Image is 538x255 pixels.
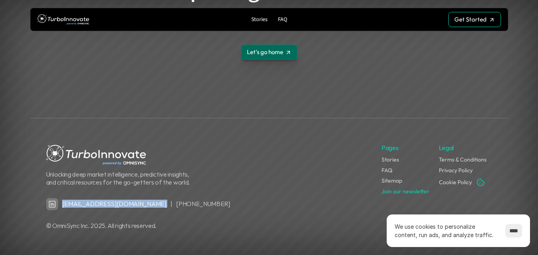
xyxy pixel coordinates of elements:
a: Privacy Policy [439,167,473,174]
p: We use cookies to personalize content, run ads, and analyze traffic. [395,222,497,239]
button: Cookie Trigger [476,177,485,187]
p: Stories [251,16,268,23]
img: TurboInnovate Logo [37,12,89,27]
a: Sitemap [381,177,402,184]
a: [EMAIL_ADDRESS][DOMAIN_NAME] [62,200,166,208]
a: FAQ [381,167,392,174]
a: [PHONE_NUMBER] [176,200,230,208]
a: FAQ [275,14,290,25]
p: Get Started [454,16,487,23]
p: Pages [381,143,398,152]
p: © OmniSync Inc. 2025. All rights reserved. [46,222,378,230]
a: Stories [381,156,399,163]
a: Cookie Policy [439,179,472,186]
a: Join our newsletter [381,188,429,195]
a: Stories [248,14,271,25]
p: Legal [439,143,454,152]
p: FAQ [278,16,287,23]
a: Get Started [448,12,501,27]
a: Terms & Conditions [439,156,487,163]
p: | [170,200,172,208]
p: Unlocking deep market intelligence, predictive insights, and critical resources for the go-getter... [46,171,194,186]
